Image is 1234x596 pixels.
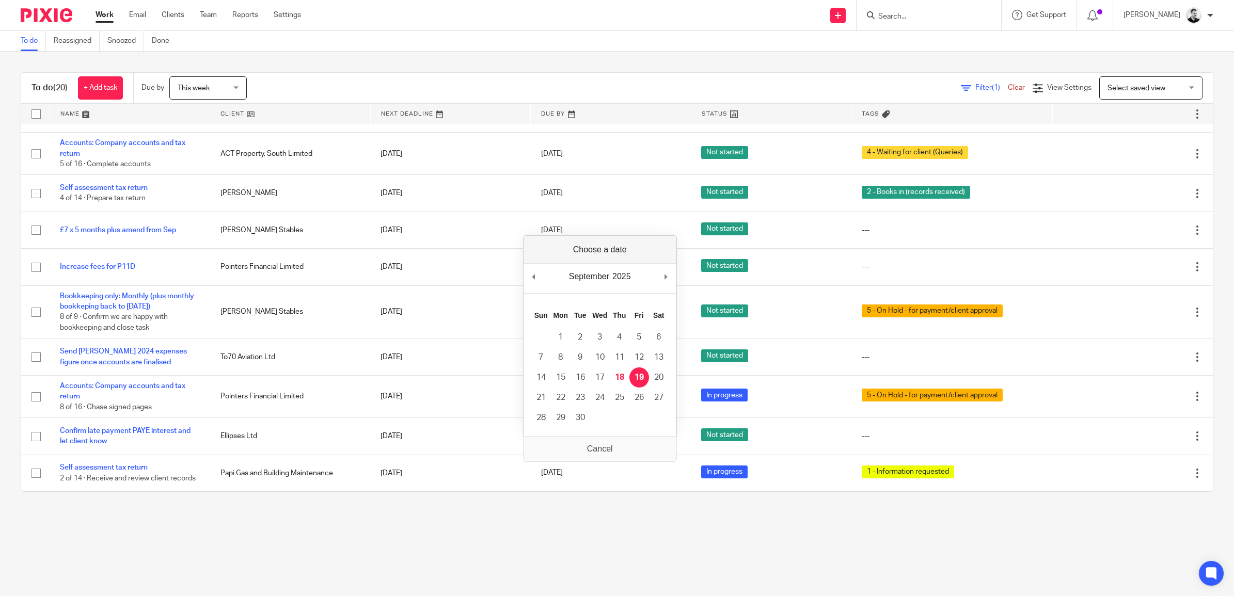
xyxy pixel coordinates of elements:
[701,465,748,478] span: In progress
[53,84,68,92] span: (20)
[60,293,194,310] a: Bookkeeping only: Monthly (plus monthly bookkeping back to [DATE])
[178,85,210,92] span: This week
[21,8,72,22] img: Pixie
[232,10,258,20] a: Reports
[541,470,563,477] span: [DATE]
[635,311,644,319] abbr: Friday
[107,31,144,51] a: Snoozed
[551,388,571,408] button: 22
[701,146,748,159] span: Not started
[1008,84,1025,91] a: Clear
[590,388,610,408] button: 24
[629,367,649,388] button: 19
[210,455,371,491] td: Papi Gas and Building Maintenance
[210,375,371,417] td: Pointers Financial Limited
[571,408,590,428] button: 30
[21,31,46,51] a: To do
[129,10,146,20] a: Email
[210,249,371,285] td: Pointers Financial Limited
[862,146,968,159] span: 4 - Waiting for client (Queries)
[529,269,539,284] button: Previous Month
[210,285,371,339] td: [PERSON_NAME] Stables
[210,133,371,175] td: ACT Property, South Limited
[551,347,571,367] button: 8
[60,348,187,365] a: Send [PERSON_NAME] 2024 expenses figure once accounts are finalised
[96,10,114,20] a: Work
[571,367,590,388] button: 16
[370,285,531,339] td: [DATE]
[574,311,587,319] abbr: Tuesday
[370,375,531,417] td: [DATE]
[370,249,531,285] td: [DATE]
[862,389,1003,401] span: 5 - On Hold - for payment/client approval
[541,190,563,197] span: [DATE]
[613,311,626,319] abbr: Thursday
[877,12,970,22] input: Search
[141,83,164,93] p: Due by
[610,367,629,388] button: 18
[60,139,185,157] a: Accounts: Company accounts and tax return
[534,311,548,319] abbr: Sunday
[701,186,748,199] span: Not started
[370,212,531,248] td: [DATE]
[210,212,371,248] td: [PERSON_NAME] Stables
[571,327,590,347] button: 2
[60,382,185,400] a: Accounts: Company accounts and tax return
[210,418,371,455] td: Ellipses Ltd
[274,10,301,20] a: Settings
[862,352,1042,362] div: ---
[60,404,152,411] span: 8 of 16 · Chase signed pages
[701,304,748,317] span: Not started
[590,327,610,347] button: 3
[975,84,1008,91] span: Filter
[370,339,531,375] td: [DATE]
[649,388,669,408] button: 27
[862,111,879,117] span: Tags
[78,76,123,100] a: + Add task
[1047,84,1091,91] span: View Settings
[567,269,611,284] div: September
[1124,10,1180,20] p: [PERSON_NAME]
[60,263,135,270] a: Increase fees for P11D
[541,227,563,234] span: [DATE]
[701,259,748,272] span: Not started
[1026,11,1066,19] span: Get Support
[60,314,168,332] span: 8 of 9 · Confirm we are happy with bookkeeping and close task
[649,347,669,367] button: 13
[531,367,551,388] button: 14
[610,347,629,367] button: 11
[54,31,100,51] a: Reassigned
[551,327,571,347] button: 1
[531,388,551,408] button: 21
[60,464,148,471] a: Self assessment tax return
[531,408,551,428] button: 28
[60,475,196,482] span: 2 of 14 · Receive and review client records
[629,388,649,408] button: 26
[992,84,1000,91] span: (1)
[152,31,177,51] a: Done
[551,367,571,388] button: 15
[162,10,184,20] a: Clients
[571,388,590,408] button: 23
[610,388,629,408] button: 25
[553,311,567,319] abbr: Monday
[862,304,1003,317] span: 5 - On Hold - for payment/client approval
[862,431,1042,441] div: ---
[60,160,151,168] span: 5 of 16 · Complete accounts
[60,227,176,234] a: £7 x 5 months plus amend from Sep
[531,347,551,367] button: 7
[629,327,649,347] button: 5
[862,465,954,478] span: 1 - Information requested
[31,83,68,93] h1: To do
[862,186,970,199] span: 2 - Books in (records received)
[701,389,748,401] span: In progress
[661,269,671,284] button: Next Month
[60,195,146,202] span: 4 of 14 · Prepare tax return
[590,367,610,388] button: 17
[370,418,531,455] td: [DATE]
[649,327,669,347] button: 6
[629,347,649,367] button: 12
[649,367,669,388] button: 20
[1185,7,1202,24] img: Dave_2025.jpg
[541,150,563,157] span: [DATE]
